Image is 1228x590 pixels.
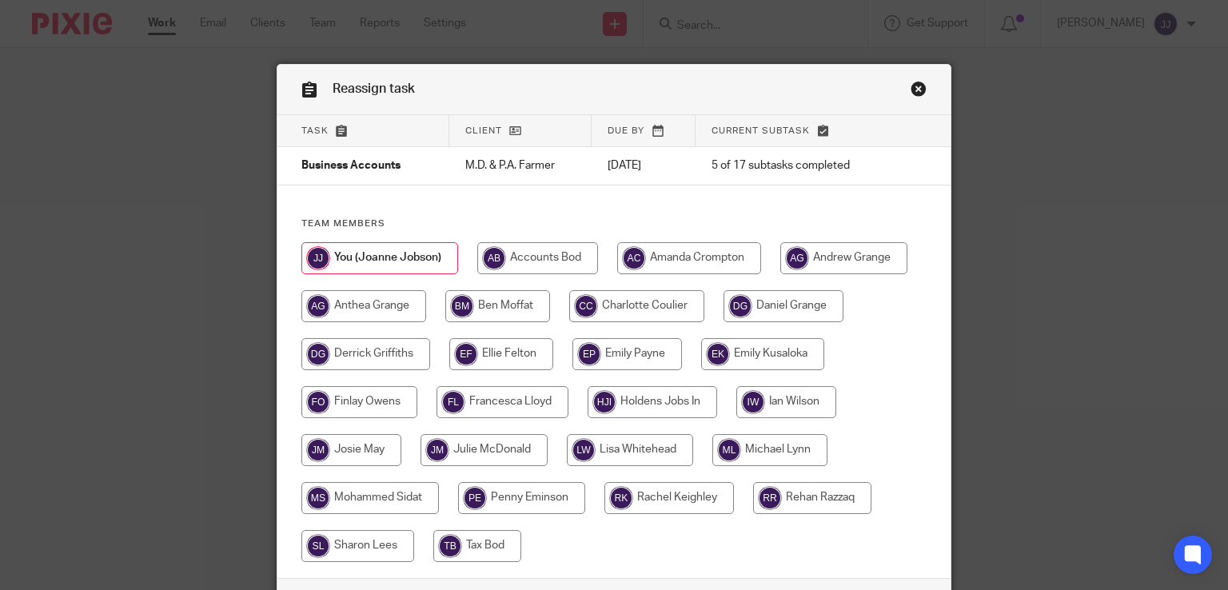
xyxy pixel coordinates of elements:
[911,81,927,102] a: Close this dialog window
[712,126,810,135] span: Current subtask
[301,161,401,172] span: Business Accounts
[465,126,502,135] span: Client
[301,217,927,230] h4: Team members
[608,126,644,135] span: Due by
[465,157,576,173] p: M.D. & P.A. Farmer
[608,157,680,173] p: [DATE]
[301,126,329,135] span: Task
[333,82,415,95] span: Reassign task
[696,147,895,185] td: 5 of 17 subtasks completed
